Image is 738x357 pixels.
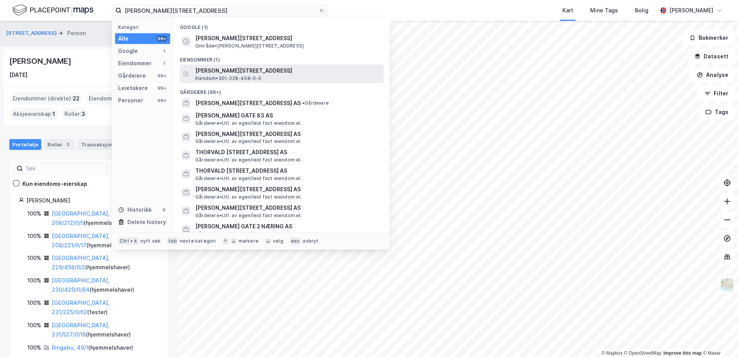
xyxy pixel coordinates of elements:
div: 100% [27,343,41,352]
div: Eiendommer (1) [174,51,390,65]
div: Gårdeiere [118,71,146,80]
div: 99+ [156,85,167,91]
span: Gårdeiere • Utl. av egen/leid fast eiendom el. [195,212,302,219]
div: 99+ [156,73,167,79]
div: Delete history [127,218,166,227]
div: markere [239,238,259,244]
div: Roller : [61,108,88,120]
a: [GEOGRAPHIC_DATA], 231/225/0/62 [52,299,110,315]
span: [PERSON_NAME][STREET_ADDRESS] AS [195,99,301,108]
a: Ringebu, 49/1 [52,344,88,351]
span: THORVALD [STREET_ADDRESS] AS [195,148,381,157]
div: Eiendommer (Indirekte) : [86,92,160,105]
div: Alle [118,34,129,43]
div: 100% [27,276,41,285]
div: ( hjemmelshaver ) [52,253,159,272]
div: Leietakere [118,83,148,93]
span: [PERSON_NAME] GATE 83 AS [195,111,381,120]
div: Gårdeiere (99+) [174,83,390,97]
div: Mine Tags [590,6,618,15]
span: [PERSON_NAME][STREET_ADDRESS] [195,66,381,75]
div: esc [289,237,301,245]
button: [STREET_ADDRESS] [6,29,58,37]
div: Portefølje [9,139,41,150]
button: Tags [699,104,735,120]
div: ( fester ) [52,298,159,317]
div: ( hjemmelshaver ) [52,321,159,339]
span: [PERSON_NAME][STREET_ADDRESS] AS [195,185,381,194]
div: Eiendommer (direkte) : [10,92,83,105]
span: THORVALD [STREET_ADDRESS] AS [195,166,381,175]
a: OpenStreetMap [624,350,662,356]
img: logo.f888ab2527a4732fd821a326f86c7f29.svg [12,3,93,17]
span: Gårdeiere • Utl. av egen/leid fast eiendom el. [195,194,302,200]
span: Gårdeiere • Utl. av egen/leid fast eiendom el. [195,138,302,144]
div: 0 [161,207,167,213]
input: Søk [23,163,107,174]
span: Område • [PERSON_NAME][STREET_ADDRESS] [195,43,304,49]
button: Filter [698,86,735,101]
div: Eiendommer [118,59,152,68]
div: Google (1) [174,18,390,32]
span: 22 [73,94,80,103]
span: Gårdeiere [302,100,329,106]
div: Roller [44,139,75,150]
div: Historikk [118,205,152,214]
div: Kategori [118,24,170,30]
span: [PERSON_NAME][STREET_ADDRESS] AS [195,129,381,139]
div: ( hjemmelshaver ) [52,343,133,352]
button: Bokmerker [683,30,735,46]
div: Transaksjoner [78,139,131,150]
div: 99+ [156,36,167,42]
a: Mapbox [601,350,623,356]
a: [GEOGRAPHIC_DATA], 228/458/0/2 [52,255,110,270]
span: Gårdeiere • Utl. av egen/leid fast eiendom el. [195,157,302,163]
div: 99+ [156,97,167,104]
div: 100% [27,298,41,308]
span: 3 [81,109,85,119]
div: 100% [27,231,41,241]
div: 1 [161,60,167,66]
div: 100% [27,253,41,263]
div: Person [67,29,86,38]
div: [PERSON_NAME] [669,6,713,15]
div: 100% [27,209,41,218]
div: ( hjemmelshaver ) [52,231,159,250]
div: Bolig [635,6,648,15]
div: Personer [118,96,143,105]
div: velg [273,238,283,244]
div: [DATE] [9,70,27,80]
input: Søk på adresse, matrikkel, gårdeiere, leietakere eller personer [122,5,318,16]
div: ( hjemmelshaver ) [52,276,159,294]
div: Aksjeeierskap : [10,108,58,120]
span: [PERSON_NAME] GATE 2 NÆRING AS [195,222,381,231]
img: Z [720,277,735,292]
div: avbryt [303,238,318,244]
span: [PERSON_NAME][STREET_ADDRESS] [195,34,381,43]
span: [PERSON_NAME][STREET_ADDRESS] AS [195,203,381,212]
div: Ctrl + k [118,237,139,245]
span: • [302,100,305,106]
span: Gårdeiere • Utl. av egen/leid fast eiendom el. [195,175,302,182]
div: ( hjemmelshaver ) [52,209,159,228]
div: 100% [27,321,41,330]
a: [GEOGRAPHIC_DATA], 231/527/0/16 [52,322,110,338]
div: tab [167,237,178,245]
span: Eiendom • 301-228-458-0-0 [195,75,262,82]
a: [GEOGRAPHIC_DATA], 208/221/0/17 [52,233,110,248]
button: Analyse [690,67,735,83]
div: [PERSON_NAME] [9,55,73,67]
span: Gårdeiere • Utl. av egen/leid fast eiendom el. [195,231,302,237]
div: neste kategori [180,238,216,244]
div: Kun eiendoms-eierskap [22,179,87,189]
a: [GEOGRAPHIC_DATA], 208/212/0/5 [52,210,110,226]
div: [PERSON_NAME] [26,196,159,205]
a: [GEOGRAPHIC_DATA], 230/420/0/84 [52,277,110,293]
div: Google [118,46,138,56]
div: 3 [64,141,72,148]
iframe: Chat Widget [699,320,738,357]
span: 1 [52,109,55,119]
div: 1 [161,48,167,54]
button: Datasett [688,49,735,64]
span: Gårdeiere • Utl. av egen/leid fast eiendom el. [195,120,302,126]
